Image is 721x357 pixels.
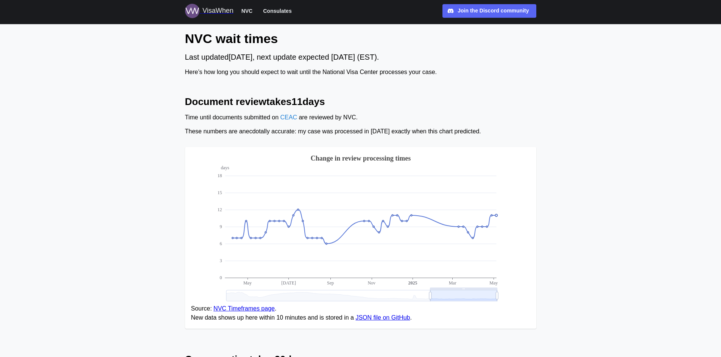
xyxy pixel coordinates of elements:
[221,165,229,170] text: days
[281,280,296,286] text: [DATE]
[241,6,253,15] span: NVC
[202,6,234,16] div: VisaWhen
[185,68,536,77] div: Here’s how long you should expect to wait until the National Visa Center processes your case.
[238,6,256,16] button: NVC
[191,304,530,323] figcaption: Source: . New data shows up here within 10 minutes and is stored in a .
[213,305,275,312] a: NVC Timeframes page
[185,4,234,18] a: Logo for VisaWhen VisaWhen
[263,6,291,15] span: Consulates
[448,280,456,286] text: Mar
[220,258,222,263] text: 3
[458,7,529,15] div: Join the Discord community
[408,280,417,286] text: 2025
[185,30,536,47] h1: NVC wait times
[243,280,251,286] text: May
[220,241,222,246] text: 6
[489,280,498,286] text: May
[185,51,536,63] div: Last updated [DATE] , next update expected [DATE] (EST).
[185,4,199,18] img: Logo for VisaWhen
[280,114,297,121] a: CEAC
[355,314,410,321] a: JSON file on GitHub
[185,95,536,108] h2: Document review takes 11 days
[185,127,536,136] div: These numbers are anecdotally accurate: my case was processed in [DATE] exactly when this chart p...
[217,207,222,212] text: 12
[260,6,295,16] button: Consulates
[220,275,222,280] text: 0
[327,280,334,286] text: Sep
[310,155,410,162] text: Change in review processing times
[368,280,375,286] text: Nov
[217,173,222,178] text: 18
[442,4,536,18] a: Join the Discord community
[217,190,222,195] text: 15
[220,224,222,229] text: 9
[185,113,536,122] div: Time until documents submitted on are reviewed by NVC.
